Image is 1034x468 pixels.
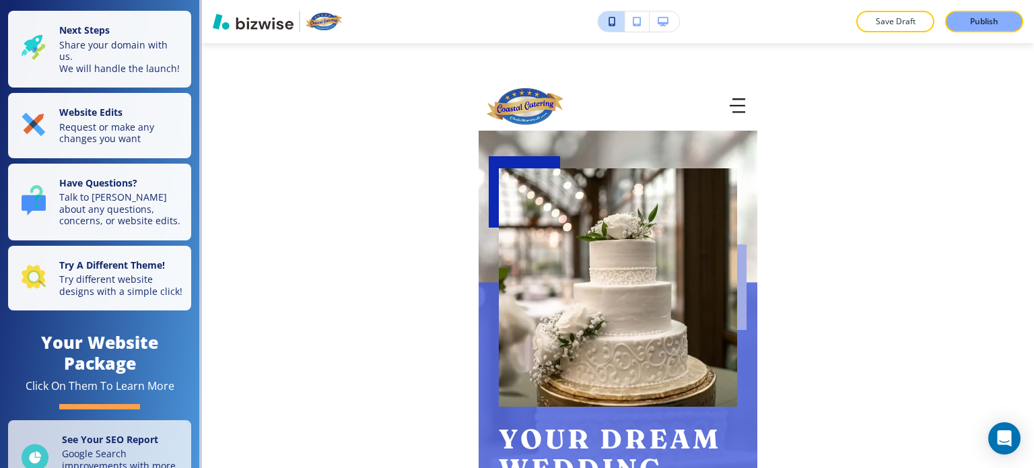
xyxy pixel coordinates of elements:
[8,93,191,158] button: Website EditsRequest or make any changes you want
[59,191,183,227] p: Talk to [PERSON_NAME] about any questions, concerns, or website edits.
[945,11,1023,32] button: Publish
[8,332,191,374] h4: Your Website Package
[213,13,294,30] img: Bizwise Logo
[724,93,751,120] button: Toggle hamburger navigation menu
[988,422,1021,455] div: Open Intercom Messenger
[59,259,165,271] strong: Try A Different Theme!
[856,11,934,32] button: Save Draft
[62,433,158,446] strong: See Your SEO Report
[59,176,137,189] strong: Have Questions?
[970,15,998,28] p: Publish
[26,379,174,393] div: Click On Them To Learn More
[59,273,183,297] p: Try different website designs with a simple click!
[487,88,563,125] img: Coastal Catering
[8,11,191,88] button: Next StepsShare your domain with us.We will handle the launch!
[499,168,737,407] img: e7fadd6c79ace32e19e04d8dec8ca058.webp
[59,39,183,75] p: Share your domain with us. We will handle the launch!
[59,106,123,119] strong: Website Edits
[306,13,342,30] img: Your Logo
[874,15,917,28] p: Save Draft
[8,164,191,240] button: Have Questions?Talk to [PERSON_NAME] about any questions, concerns, or website edits.
[59,121,183,145] p: Request or make any changes you want
[8,246,191,311] button: Try A Different Theme!Try different website designs with a simple click!
[59,24,110,36] strong: Next Steps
